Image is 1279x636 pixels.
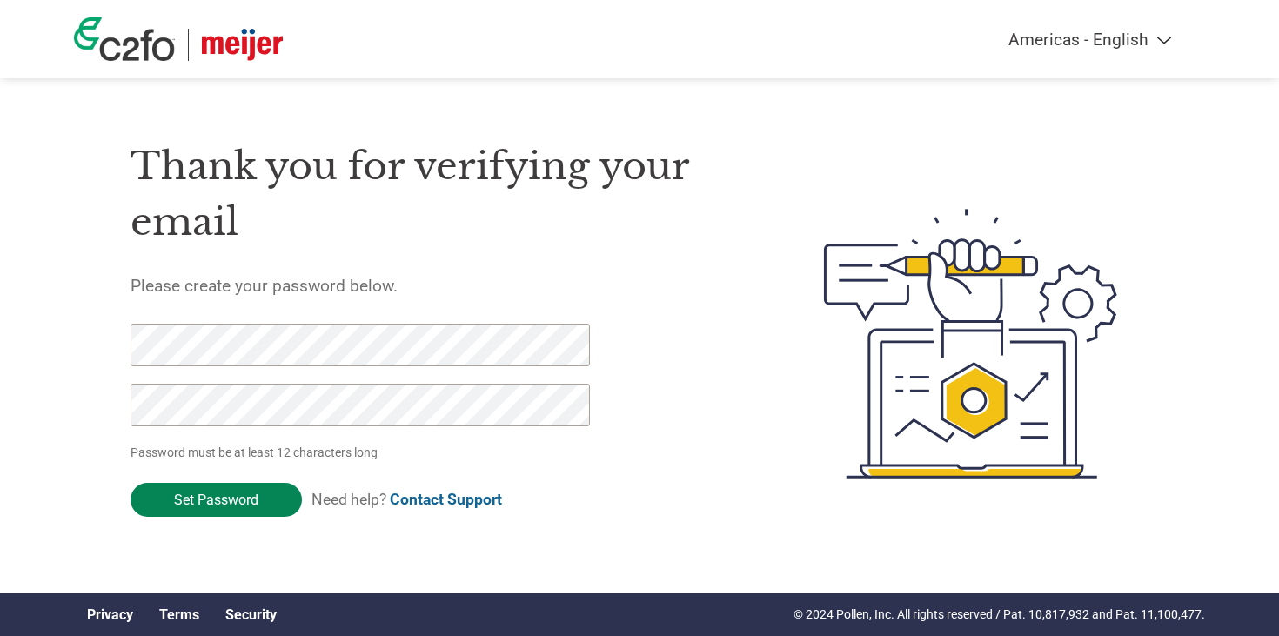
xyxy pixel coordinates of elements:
[225,606,277,623] a: Security
[311,491,502,508] span: Need help?
[793,113,1149,574] img: create-password
[131,138,741,251] h1: Thank you for verifying your email
[87,606,133,623] a: Privacy
[794,606,1205,624] p: © 2024 Pollen, Inc. All rights reserved / Pat. 10,817,932 and Pat. 11,100,477.
[159,606,199,623] a: Terms
[390,491,502,508] a: Contact Support
[74,17,175,61] img: c2fo logo
[202,29,283,61] img: Meijer
[131,483,302,517] input: Set Password
[131,444,595,462] p: Password must be at least 12 characters long
[131,276,741,296] h5: Please create your password below.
